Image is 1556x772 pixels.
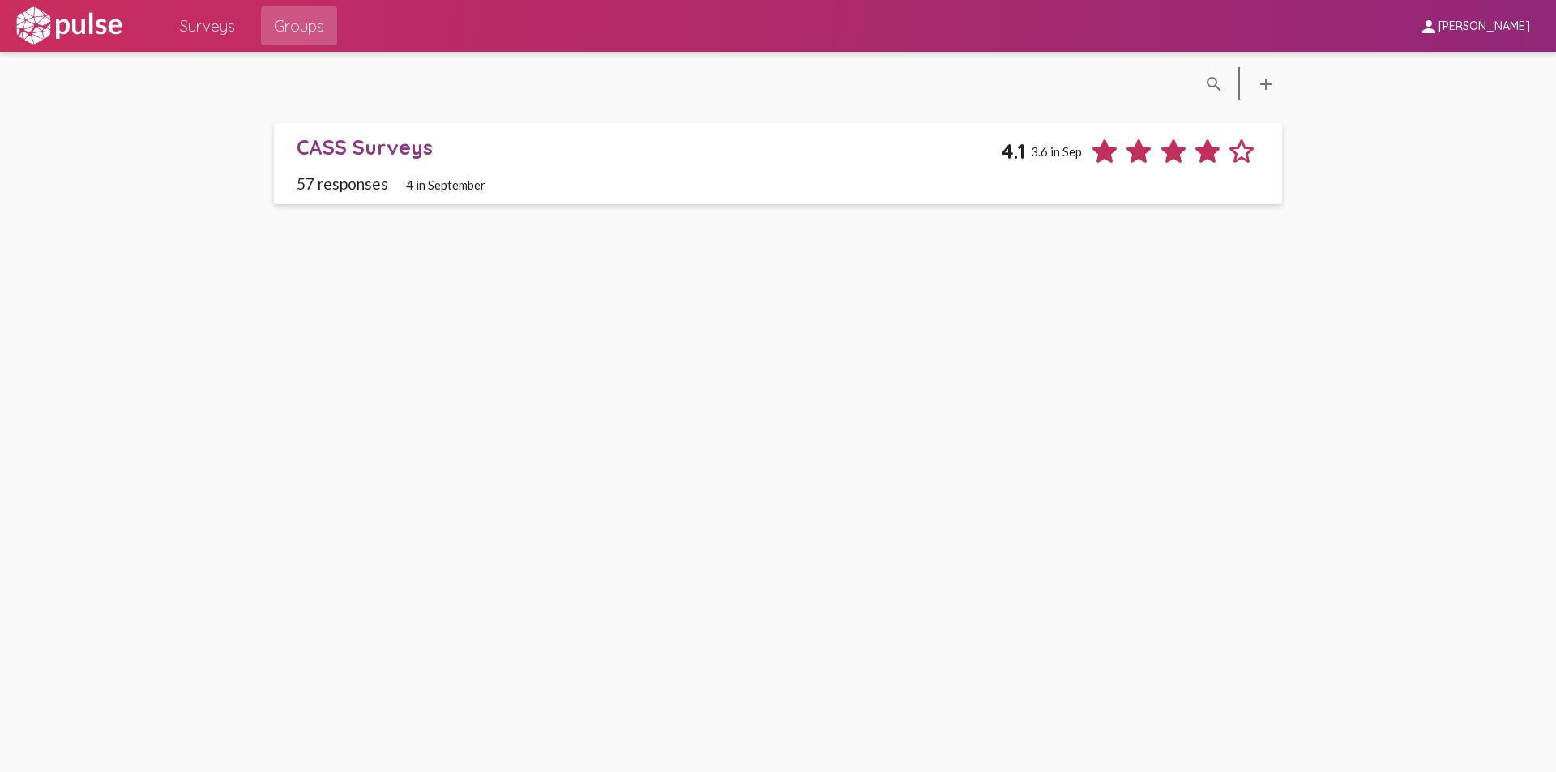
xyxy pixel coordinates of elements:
[1031,144,1082,159] span: 3.6 in Sep
[1438,19,1530,34] span: [PERSON_NAME]
[167,6,248,45] a: Surveys
[274,123,1282,205] a: CASS Surveys4.13.6 in Sep57 responses4 in September
[261,6,337,45] a: Groups
[1250,67,1282,100] button: language
[297,174,388,193] span: 57 responses
[13,6,125,46] img: white-logo.svg
[1001,139,1025,164] span: 4.1
[1406,11,1543,41] button: [PERSON_NAME]
[1204,75,1224,94] mat-icon: language
[274,11,324,41] span: Groups
[297,134,1000,160] div: CASS Surveys
[1256,75,1276,94] mat-icon: language
[406,177,485,192] span: 4 in September
[180,11,235,41] span: Surveys
[1419,17,1438,36] mat-icon: person
[1198,67,1230,100] button: language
